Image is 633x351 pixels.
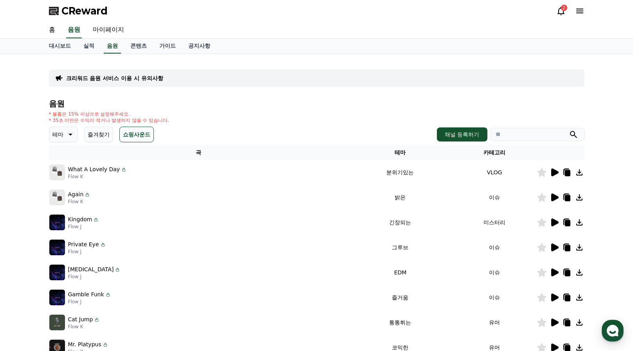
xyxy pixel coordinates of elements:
a: 음원 [66,22,82,38]
td: 미스터리 [453,210,537,235]
p: * 볼륨은 15% 이상으로 설정해주세요. [49,111,170,117]
button: 쇼핑사운드 [119,127,154,142]
p: Flow J [68,299,111,305]
p: Mr. Platypus [68,340,101,349]
p: Flow J [68,274,121,280]
td: 이슈 [453,185,537,210]
td: 이슈 [453,235,537,260]
th: 곡 [49,145,348,160]
a: 음원 [104,39,121,54]
td: VLOG [453,160,537,185]
p: [MEDICAL_DATA] [68,265,114,274]
td: 밝은 [348,185,453,210]
p: Flow J [68,224,99,230]
img: music [49,190,65,205]
td: 분위기있는 [348,160,453,185]
img: music [49,315,65,330]
td: 이슈 [453,285,537,310]
button: 즐겨찾기 [84,127,113,142]
a: CReward [49,5,108,17]
td: 이슈 [453,260,537,285]
a: 콘텐츠 [124,39,153,54]
p: What A Lovely Day [68,165,120,174]
span: CReward [61,5,108,17]
img: music [49,240,65,255]
th: 카테고리 [453,145,537,160]
button: 채널 등록하기 [437,127,487,141]
th: 테마 [348,145,453,160]
td: EDM [348,260,453,285]
p: Again [68,190,84,199]
a: 가이드 [153,39,182,54]
p: Kingdom [68,215,92,224]
p: Flow K [68,174,127,180]
p: Private Eye [68,240,99,249]
img: music [49,165,65,180]
a: 대시보드 [43,39,77,54]
p: Flow J [68,249,106,255]
a: 마이페이지 [87,22,130,38]
p: Flow K [68,324,100,330]
a: 홈 [43,22,61,38]
p: Cat Jump [68,315,93,324]
img: music [49,215,65,230]
td: 유머 [453,310,537,335]
img: music [49,265,65,280]
p: Gamble Funk [68,290,104,299]
td: 통통튀는 [348,310,453,335]
a: 공지사항 [182,39,216,54]
td: 긴장되는 [348,210,453,235]
a: 크리워드 음원 서비스 이용 시 유의사항 [66,74,163,82]
button: 테마 [49,127,78,142]
h4: 음원 [49,99,584,108]
p: 테마 [52,129,63,140]
p: Flow K [68,199,91,205]
div: 2 [561,5,567,11]
td: 그루브 [348,235,453,260]
p: * 35초 미만은 수익이 적거나 발생하지 않을 수 있습니다. [49,117,170,124]
td: 즐거움 [348,285,453,310]
img: music [49,290,65,305]
a: 2 [556,6,566,16]
a: 실적 [77,39,101,54]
